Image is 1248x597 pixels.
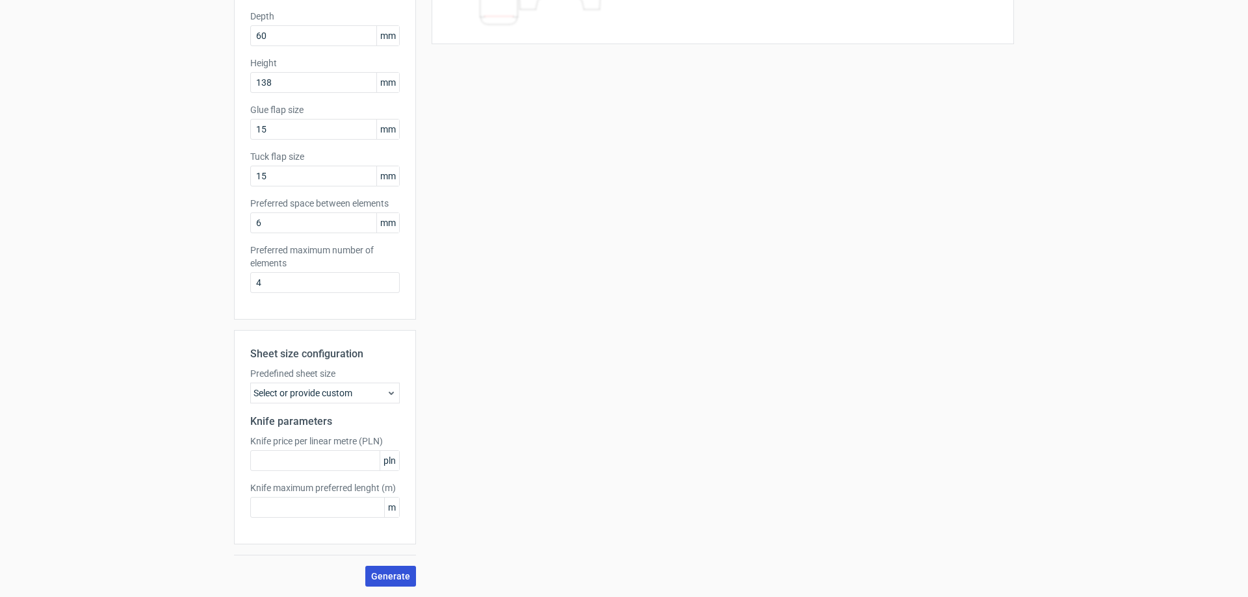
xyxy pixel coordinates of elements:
h2: Sheet size configuration [250,346,400,362]
span: mm [376,120,399,139]
span: m [384,498,399,517]
label: Glue flap size [250,103,400,116]
span: mm [376,73,399,92]
label: Depth [250,10,400,23]
label: Preferred maximum number of elements [250,244,400,270]
span: mm [376,166,399,186]
label: Predefined sheet size [250,367,400,380]
label: Tuck flap size [250,150,400,163]
span: pln [380,451,399,470]
label: Height [250,57,400,70]
span: mm [376,213,399,233]
button: Generate [365,566,416,587]
label: Knife maximum preferred lenght (m) [250,481,400,494]
label: Knife price per linear metre (PLN) [250,435,400,448]
div: Select or provide custom [250,383,400,403]
h2: Knife parameters [250,414,400,429]
label: Preferred space between elements [250,197,400,210]
span: mm [376,26,399,45]
span: Generate [371,572,410,581]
